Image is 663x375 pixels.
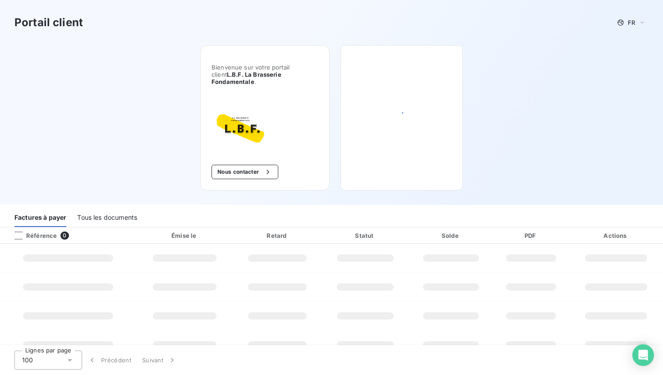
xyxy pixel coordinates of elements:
div: Tous les documents [77,208,137,227]
h3: Portail client [14,14,83,31]
button: Suivant [137,351,182,370]
span: 100 [22,356,33,365]
button: Précédent [82,351,137,370]
span: 0 [60,231,69,240]
button: Nous contacter [212,165,278,179]
span: L.B.F. La Brasserie Fondamentale [212,71,281,85]
div: Émise le [138,231,231,240]
span: FR [628,19,635,26]
div: PDF [495,231,568,240]
img: Company logo [212,107,269,150]
div: Factures à payer [14,208,66,227]
div: Open Intercom Messenger [632,344,654,366]
div: Référence [7,231,57,240]
div: Statut [324,231,407,240]
span: Bienvenue sur votre portail client . [212,64,318,85]
div: Solde [410,231,491,240]
div: Actions [571,231,661,240]
div: Retard [235,231,320,240]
